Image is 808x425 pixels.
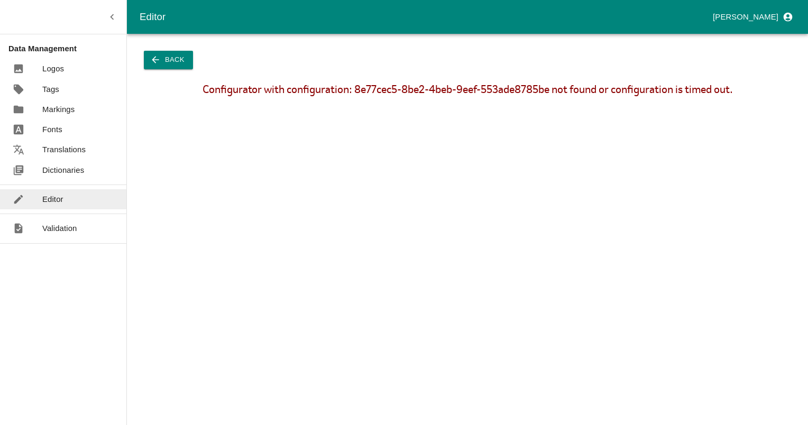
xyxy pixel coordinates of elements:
[42,193,63,205] p: Editor
[42,124,62,135] p: Fonts
[713,11,778,23] p: [PERSON_NAME]
[140,9,709,25] div: Editor
[42,144,86,155] p: Translations
[709,8,795,26] button: profile
[8,43,126,54] p: Data Management
[42,104,75,115] p: Markings
[42,84,59,95] p: Tags
[42,63,64,75] p: Logos
[42,223,77,234] p: Validation
[150,84,785,95] div: Configurator with configuration: 8e77cec5-8be2-4beb-9eef-553ade8785be not found or configuration ...
[144,51,193,69] button: Back
[42,164,84,176] p: Dictionaries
